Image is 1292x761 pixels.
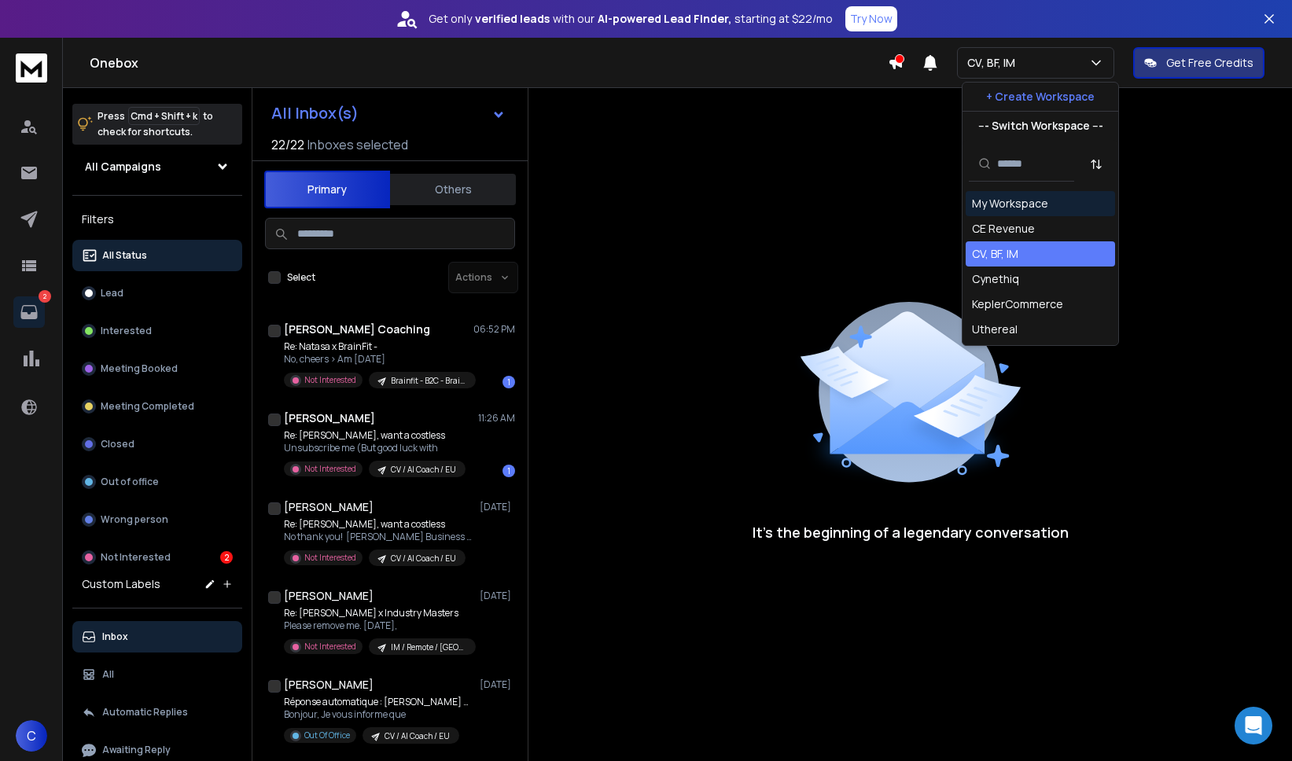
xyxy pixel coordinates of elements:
p: [DATE] [480,590,515,602]
button: Sort by Sort A-Z [1080,149,1112,180]
p: CV / AI Coach / EU [391,464,456,476]
p: Try Now [850,11,893,27]
button: All Inbox(s) [259,97,518,129]
div: 1 [502,465,515,477]
p: Not Interested [304,552,356,564]
h1: [PERSON_NAME] [284,677,374,693]
div: Open Intercom Messenger [1235,707,1272,744]
p: Awaiting Reply [102,744,171,756]
button: Wrong person [72,504,242,535]
div: My Workspace [972,196,1048,211]
p: Inbox [102,630,128,643]
button: Out of office [72,466,242,498]
p: It’s the beginning of a legendary conversation [753,521,1069,543]
h3: Filters [72,208,242,230]
button: Closed [72,428,242,460]
p: Meeting Completed [101,400,194,413]
button: Inbox [72,621,242,653]
h1: [PERSON_NAME] [284,499,374,515]
p: Please remove me. [DATE], [284,619,473,632]
p: All Status [102,249,147,262]
p: Wrong person [101,513,168,526]
p: [DATE] [480,501,515,513]
button: + Create Workspace [963,83,1118,111]
label: Select [287,271,315,284]
a: 2 [13,296,45,328]
div: Uthereal [972,322,1018,337]
button: Others [390,172,516,207]
h1: All Inbox(s) [271,105,359,121]
p: Not Interested [304,463,356,475]
button: Meeting Booked [72,353,242,384]
h1: All Campaigns [85,159,161,175]
p: Brainfit - B2C - Brain Battery - EU [391,375,466,387]
p: Not Interested [101,551,171,564]
p: Not Interested [304,641,356,653]
h3: Custom Labels [82,576,160,592]
p: + Create Workspace [986,89,1095,105]
p: --- Switch Workspace --- [978,118,1103,134]
p: Bonjour, Je vous informe que [284,708,473,721]
p: Re: [PERSON_NAME], want a costless [284,429,466,442]
h1: [PERSON_NAME] Coaching [284,322,430,337]
p: All [102,668,114,681]
p: Out of office [101,476,159,488]
p: No thank you! [PERSON_NAME] Business Breezer Consultant for [284,531,473,543]
p: CV / AI Coach / EU [385,730,450,742]
button: Primary [264,171,390,208]
button: Lead [72,278,242,309]
p: Re: Natasa x BrainFit - [284,340,473,353]
p: [DATE] [480,678,515,691]
button: C [16,720,47,752]
h3: Inboxes selected [307,135,408,154]
div: CE Revenue [972,221,1035,237]
p: Not Interested [304,374,356,386]
p: Re: [PERSON_NAME] x Industry Masters [284,607,473,619]
div: 1 [502,376,515,388]
h1: [PERSON_NAME] [284,410,375,426]
p: CV / AI Coach / EU [391,553,456,564]
p: Out Of Office [304,730,350,741]
button: All Campaigns [72,151,242,182]
div: 2 [220,551,233,564]
p: Re: [PERSON_NAME], want a costless [284,518,473,531]
p: Interested [101,325,152,337]
p: 11:26 AM [478,412,515,425]
span: 22 / 22 [271,135,304,154]
span: Cmd + Shift + k [128,107,200,125]
p: IM / Remote / [GEOGRAPHIC_DATA] [391,642,466,653]
p: 2 [39,290,51,303]
p: Automatic Replies [102,706,188,719]
p: No, cheers > Am [DATE] [284,353,473,366]
div: KeplerCommerce [972,296,1063,312]
h1: [PERSON_NAME] [284,588,374,604]
p: Lead [101,287,123,300]
p: Closed [101,438,134,450]
button: Try Now [845,6,897,31]
p: Meeting Booked [101,362,178,375]
img: logo [16,53,47,83]
button: Not Interested2 [72,542,242,573]
button: Meeting Completed [72,391,242,422]
button: Get Free Credits [1133,47,1264,79]
strong: AI-powered Lead Finder, [598,11,731,27]
button: Automatic Replies [72,697,242,728]
button: All Status [72,240,242,271]
div: CV, BF, IM [972,246,1018,262]
button: All [72,659,242,690]
p: 06:52 PM [473,323,515,336]
p: CV, BF, IM [967,55,1021,71]
p: Press to check for shortcuts. [98,108,213,140]
p: Get only with our starting at $22/mo [429,11,833,27]
p: Get Free Credits [1166,55,1253,71]
button: Interested [72,315,242,347]
div: Cynethiq [972,271,1019,287]
h1: Onebox [90,53,888,72]
p: Unsubscribe me (But good luck with [284,442,466,454]
p: Réponse automatique : [PERSON_NAME] x Carbon [284,696,473,708]
strong: verified leads [475,11,550,27]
